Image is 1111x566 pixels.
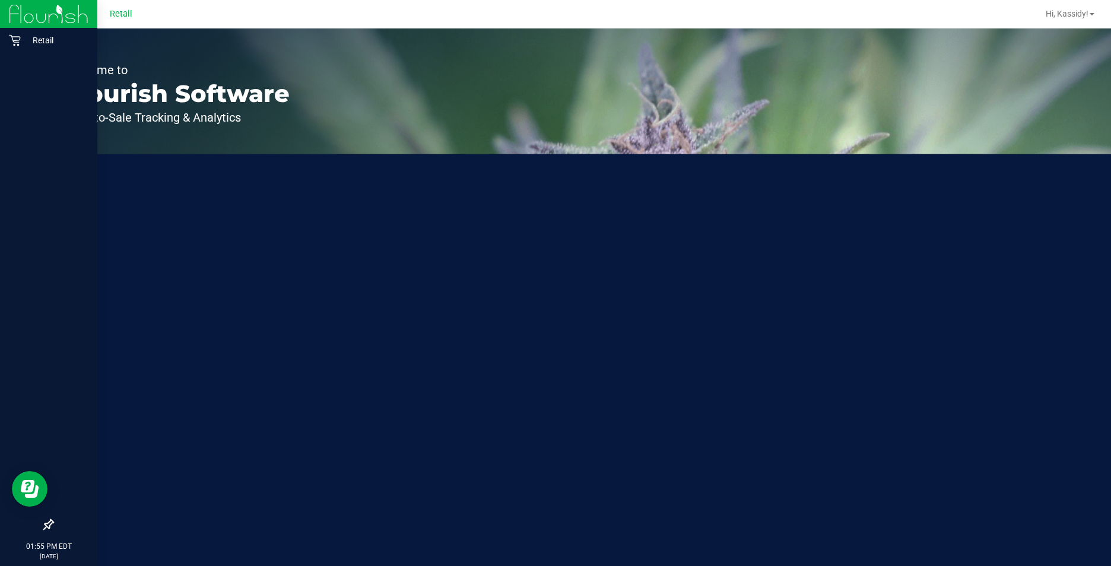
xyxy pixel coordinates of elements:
[110,9,132,19] span: Retail
[21,33,92,47] p: Retail
[5,552,92,561] p: [DATE]
[9,34,21,46] inline-svg: Retail
[1046,9,1088,18] span: Hi, Kassidy!
[12,471,47,507] iframe: Resource center
[64,64,290,76] p: Welcome to
[64,82,290,106] p: Flourish Software
[5,541,92,552] p: 01:55 PM EDT
[64,112,290,123] p: Seed-to-Sale Tracking & Analytics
